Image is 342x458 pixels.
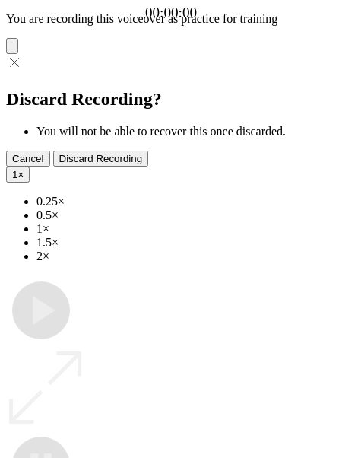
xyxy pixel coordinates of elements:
li: You will not be able to recover this once discarded. [36,125,336,138]
a: 00:00:00 [145,5,197,21]
li: 2× [36,250,336,263]
li: 0.5× [36,208,336,222]
button: Discard Recording [53,151,149,167]
button: Cancel [6,151,50,167]
h2: Discard Recording? [6,89,336,110]
li: 1.5× [36,236,336,250]
p: You are recording this voiceover as practice for training [6,12,336,26]
li: 1× [36,222,336,236]
button: 1× [6,167,30,183]
li: 0.25× [36,195,336,208]
span: 1 [12,169,17,180]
